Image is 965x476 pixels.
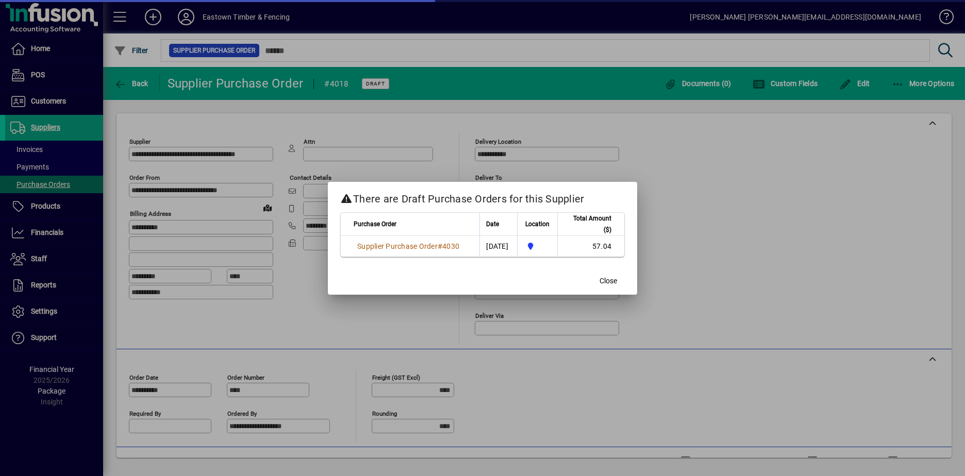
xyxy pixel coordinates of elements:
span: Date [486,218,499,230]
td: 57.04 [557,236,624,257]
h2: There are Draft Purchase Orders for this Supplier [328,182,637,212]
td: [DATE] [479,236,517,257]
span: Supplier Purchase Order [357,242,438,250]
span: Total Amount ($) [564,213,611,235]
span: # [438,242,442,250]
span: Purchase Order [354,218,396,230]
span: Location [525,218,550,230]
span: Close [600,276,617,286]
span: Holyoake St [524,241,551,252]
a: Supplier Purchase Order#4030 [354,241,463,252]
span: 4030 [442,242,459,250]
button: Close [592,272,625,291]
